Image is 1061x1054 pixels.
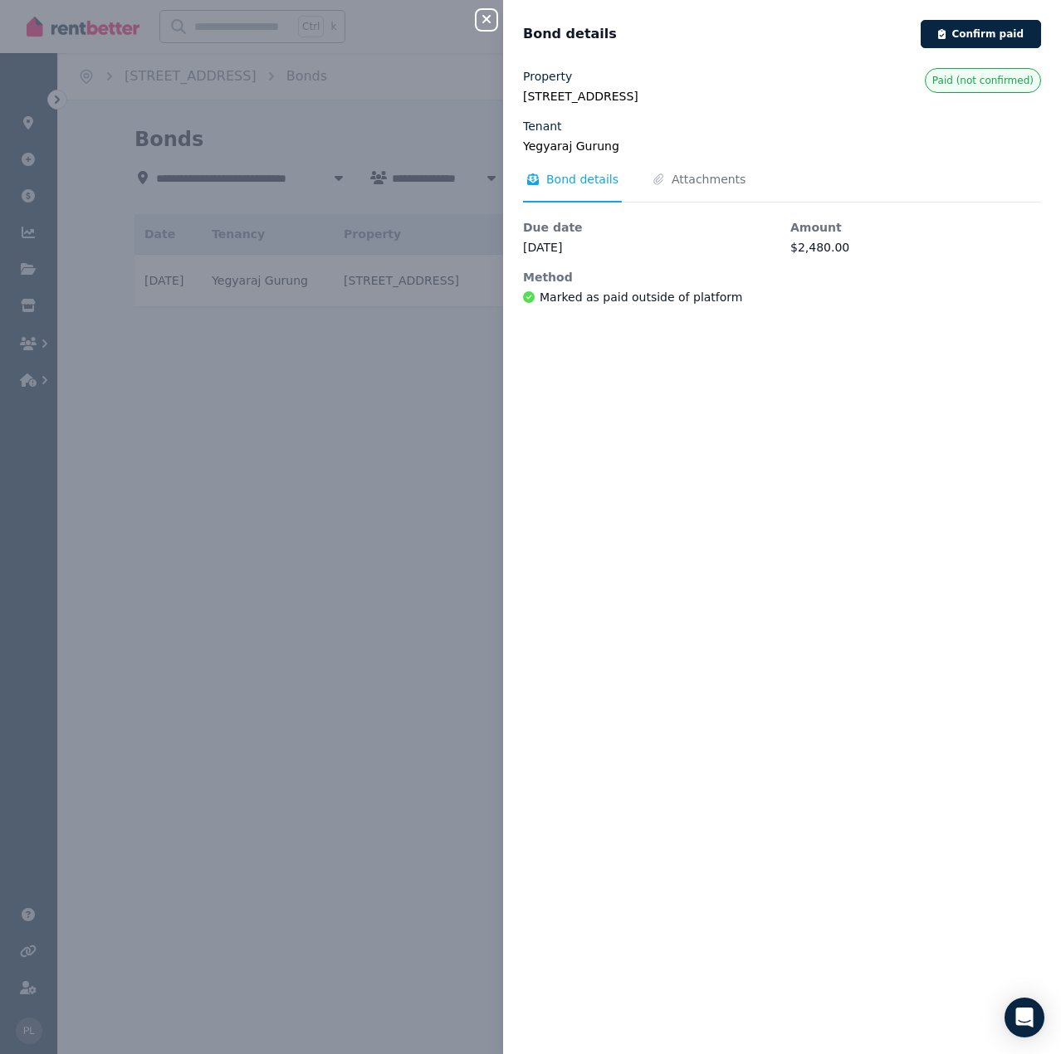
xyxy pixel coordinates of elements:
[1005,998,1044,1037] div: Open Intercom Messenger
[790,219,1041,236] dt: Amount
[921,20,1041,48] button: Confirm paid
[523,138,1041,154] legend: Yegyaraj Gurung
[523,269,774,285] dt: Method
[540,289,742,305] span: Marked as paid outside of platform
[523,118,562,134] label: Tenant
[672,171,746,188] span: Attachments
[523,68,572,85] label: Property
[546,171,619,188] span: Bond details
[790,239,1041,256] dd: $2,480.00
[932,74,1034,87] span: Paid (not confirmed)
[523,239,774,256] dd: [DATE]
[523,219,774,236] dt: Due date
[523,88,1041,105] legend: [STREET_ADDRESS]
[523,171,1041,203] nav: Tabs
[523,24,617,44] span: Bond details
